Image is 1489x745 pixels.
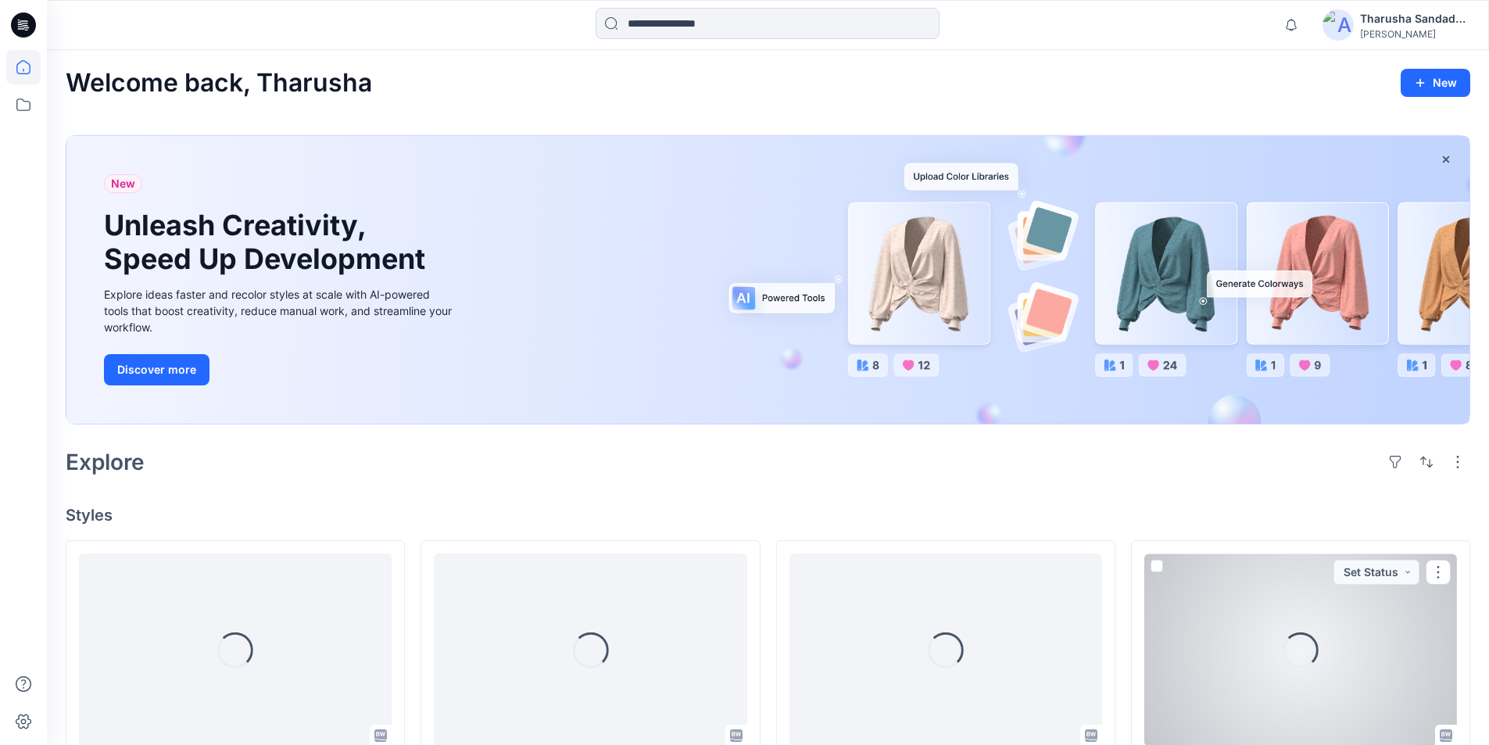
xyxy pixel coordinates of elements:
[66,450,145,475] h2: Explore
[104,354,209,385] button: Discover more
[104,286,456,335] div: Explore ideas faster and recolor styles at scale with AI-powered tools that boost creativity, red...
[1360,9,1469,28] div: Tharusha Sandadeepa
[111,174,135,193] span: New
[66,506,1470,525] h4: Styles
[66,69,372,98] h2: Welcome back, Tharusha
[104,354,456,385] a: Discover more
[1323,9,1354,41] img: avatar
[1360,28,1469,40] div: [PERSON_NAME]
[1401,69,1470,97] button: New
[104,209,432,276] h1: Unleash Creativity, Speed Up Development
